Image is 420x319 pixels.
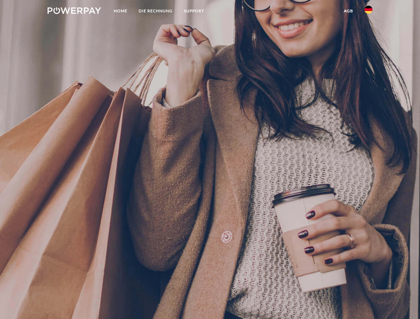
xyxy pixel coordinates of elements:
[48,7,101,14] img: logo-powerpay-white.svg
[108,5,133,17] a: Home
[338,5,359,17] a: agb
[178,5,210,17] a: SUPPORT
[364,6,372,14] img: de
[133,5,178,17] a: DIE RECHNUNG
